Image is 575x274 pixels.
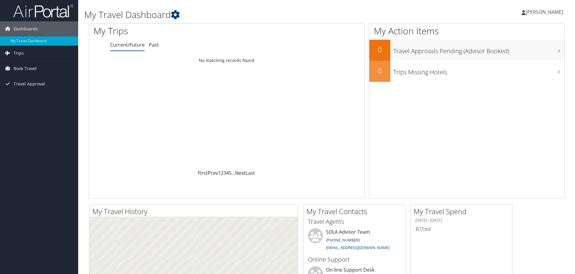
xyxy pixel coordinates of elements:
h2: My Travel History [92,206,298,217]
span: … [232,170,235,176]
h2: My Travel Contacts [306,206,405,217]
h1: My Action Items [369,25,564,37]
a: [PHONE_NUMBER] [326,237,360,243]
a: 0Trips Missing Hotels [369,61,564,82]
a: 3 [223,170,226,176]
a: 2 [221,170,223,176]
a: 1 [218,170,221,176]
span: Trips [14,46,24,61]
a: Next [235,170,246,176]
li: SOLA Advisor Team [305,228,404,253]
span: [PERSON_NAME] [526,9,563,15]
a: 4 [226,170,229,176]
h2: 0 [369,45,390,55]
td: No matching records found [89,55,364,66]
h6: [DATE] - [DATE] [415,217,508,223]
h2: 0 [369,66,390,76]
span: $0 [415,226,420,232]
a: Last [246,170,255,176]
h3: Travel Approvals Pending (Advisor Booked) [393,44,564,55]
h3: Travel Agents [308,217,401,226]
h1: My Trips [94,25,245,37]
h3: Online Support [308,255,401,264]
a: 0Travel Approvals Pending (Advisor Booked) [369,40,564,61]
span: Travel Approval [14,76,45,91]
a: Past [149,42,159,48]
a: [EMAIL_ADDRESS][DOMAIN_NAME] [326,245,389,250]
h3: Trips Missing Hotels [393,65,564,76]
img: airportal-logo.png [13,4,73,18]
h1: My Travel Dashboard [84,8,407,21]
h6: Total [415,226,508,232]
a: 5 [229,170,232,176]
span: Dashboards [14,21,38,36]
a: First [198,170,208,176]
a: Current/Future [110,42,145,48]
span: Book Travel [14,61,37,76]
a: [PERSON_NAME] [521,3,569,21]
a: Prev [208,170,218,176]
h2: My Travel Spend [414,206,512,217]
